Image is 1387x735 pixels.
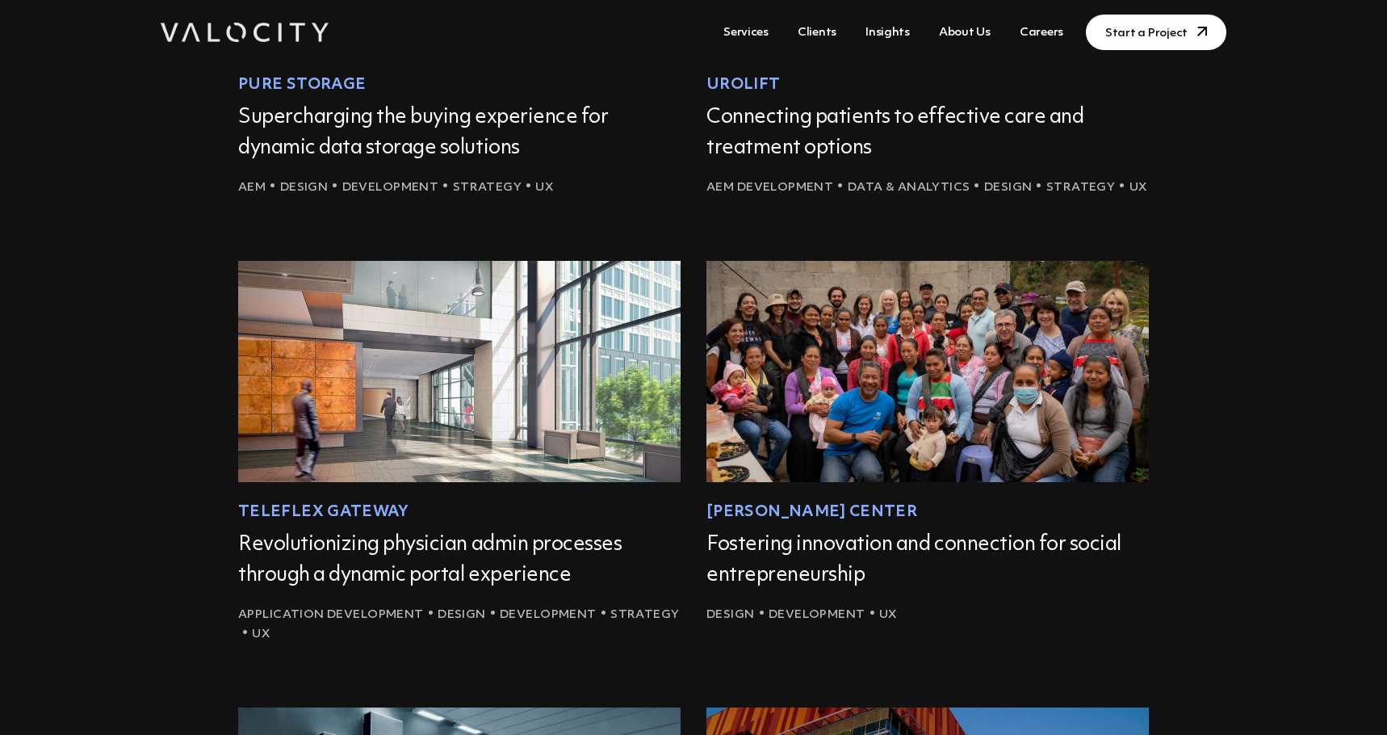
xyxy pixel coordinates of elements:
[1129,182,1147,194] span: UX
[1046,182,1129,194] span: Strategy
[238,609,679,640] span: Strategy
[238,107,608,158] a: Supercharging the buying experience for dynamic data storage solutions
[791,18,843,48] a: Clients
[453,182,536,194] span: Strategy
[535,182,553,194] span: UX
[238,502,681,523] div: Teleflex Gateway
[984,182,1046,194] span: Design
[848,182,984,194] span: Data & Analytics
[1086,15,1226,50] a: Start a Project
[438,609,500,621] span: Design
[1013,18,1070,48] a: Careers
[238,609,438,621] span: Application Development
[879,609,897,621] span: UX
[932,18,997,48] a: About Us
[706,609,769,621] span: Design
[280,182,342,194] span: Design
[161,23,329,42] img: Valocity Digital
[706,74,1149,96] div: Urolift
[252,628,270,640] span: UX
[706,107,1083,158] a: Connecting patients to effective care and treatment options
[238,535,622,586] a: Revolutionizing physician admin processes through a dynamic portal experience
[769,609,879,621] span: Development
[706,182,848,194] span: AEM Development
[717,18,775,48] a: Services
[238,182,280,194] span: AEM
[238,74,681,96] div: Pure Storage
[706,535,1121,586] a: Fostering innovation and connection for social entrepreneurship
[859,18,916,48] a: Insights
[342,182,453,194] span: Development
[500,609,610,621] span: Development
[706,502,1149,523] div: [PERSON_NAME] Center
